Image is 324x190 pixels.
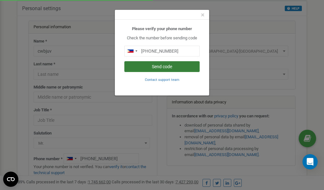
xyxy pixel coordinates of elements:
[145,78,179,82] small: Contact support team
[132,26,192,31] b: Please verify your phone number
[201,12,204,18] button: Close
[201,11,204,19] span: ×
[124,35,200,41] p: Check the number before sending code
[145,77,179,82] a: Contact support team
[124,61,200,72] button: Send code
[125,46,139,56] div: Telephone country code
[124,46,200,56] input: 0905 123 4567
[3,172,18,187] button: Open CMP widget
[302,154,318,169] div: Open Intercom Messenger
